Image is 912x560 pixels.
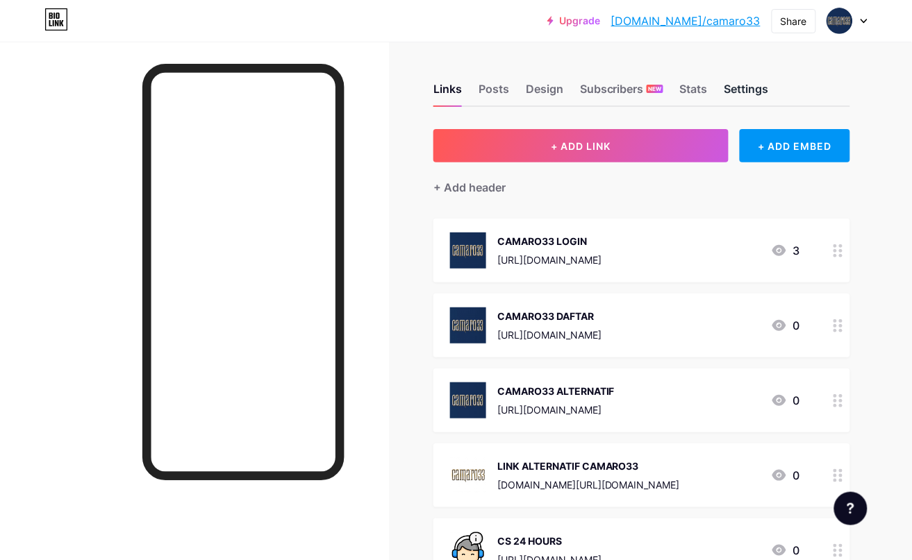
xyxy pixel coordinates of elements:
div: 0 [771,392,800,409]
div: [URL][DOMAIN_NAME] [497,328,602,342]
img: LINK ALTERNATIF CAMARO33 [450,457,486,493]
a: Upgrade [547,15,600,26]
div: Posts [479,80,509,105]
div: Design [526,80,563,105]
div: CS 24 HOURS [497,534,602,548]
div: 0 [771,467,800,484]
div: + ADD EMBED [740,129,850,162]
div: [URL][DOMAIN_NAME] [497,253,602,267]
img: camaro33 [827,8,853,34]
img: CAMARO33 ALTERNATIF [450,382,486,418]
div: 0 [771,317,800,334]
div: Stats [680,80,708,105]
div: 0 [771,542,800,559]
button: + ADD LINK [433,129,729,162]
div: CAMARO33 ALTERNATIF [497,384,615,398]
a: [DOMAIN_NAME]/camaro33 [611,12,761,29]
div: [URL][DOMAIN_NAME] [497,402,615,417]
img: CAMARO33 LOGIN [450,232,486,269]
div: + Add header [433,179,506,196]
div: Subscribers [580,80,663,105]
div: Links [433,80,462,105]
div: [DOMAIN_NAME][URL][DOMAIN_NAME] [497,477,680,492]
div: CAMARO33 LOGIN [497,234,602,248]
span: NEW [649,85,662,93]
div: Share [781,14,807,28]
div: CAMARO33 DAFTAR [497,309,602,323]
img: CAMARO33 DAFTAR [450,307,486,343]
div: 3 [771,242,800,259]
span: + ADD LINK [551,140,611,152]
div: LINK ALTERNATIF CAMARO33 [497,459,680,473]
div: Settings [724,80,769,105]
